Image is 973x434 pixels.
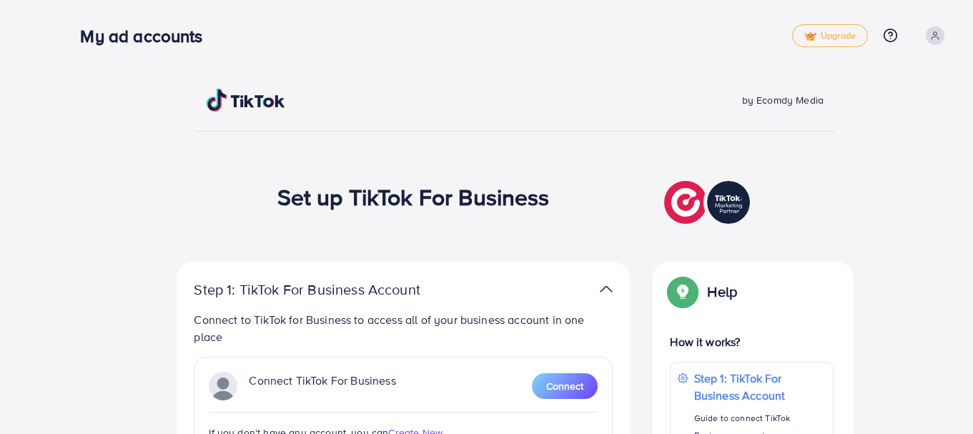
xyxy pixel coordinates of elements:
a: tickUpgrade [792,24,868,47]
p: Step 1: TikTok For Business Account [194,281,465,298]
h1: Set up TikTok For Business [277,183,550,210]
img: TikTok partner [600,279,613,300]
span: by Ecomdy Media [742,93,824,107]
p: Help [707,283,737,300]
p: Step 1: TikTok For Business Account [694,370,826,404]
img: TikTok partner [664,177,754,227]
p: How it works? [670,333,833,350]
img: Popup guide [670,279,696,305]
span: Upgrade [804,31,856,41]
img: tick [804,31,816,41]
h3: My ad accounts [80,26,214,46]
img: TikTok [207,89,285,112]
